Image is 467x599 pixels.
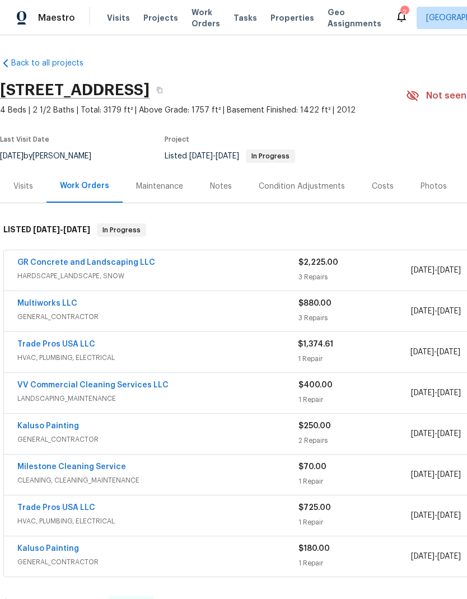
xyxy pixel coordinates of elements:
[298,381,333,389] span: $400.00
[437,307,461,315] span: [DATE]
[165,136,189,143] span: Project
[298,422,331,430] span: $250.00
[17,463,126,471] a: Milestone Cleaning Service
[328,7,381,29] span: Geo Assignments
[411,265,461,276] span: -
[3,223,90,237] h6: LISTED
[17,545,79,553] a: Kaluso Painting
[216,152,239,160] span: [DATE]
[17,393,298,404] span: LANDSCAPING_MAINTENANCE
[421,181,447,192] div: Photos
[17,311,298,322] span: GENERAL_CONTRACTOR
[437,512,461,520] span: [DATE]
[400,7,408,18] div: 2
[107,12,130,24] span: Visits
[17,299,77,307] a: Multiworks LLC
[38,12,75,24] span: Maestro
[165,152,295,160] span: Listed
[298,299,331,307] span: $880.00
[247,153,294,160] span: In Progress
[259,181,345,192] div: Condition Adjustments
[411,266,435,274] span: [DATE]
[17,434,298,445] span: GENERAL_CONTRACTOR
[189,152,239,160] span: -
[17,381,169,389] a: VV Commercial Cleaning Services LLC
[33,226,90,233] span: -
[270,12,314,24] span: Properties
[411,428,461,439] span: -
[437,553,461,560] span: [DATE]
[410,347,460,358] span: -
[372,181,394,192] div: Costs
[17,475,298,486] span: CLEANING, CLEANING_MAINTENANCE
[17,270,298,282] span: HARDSCAPE_LANDSCAPE, SNOW
[298,545,330,553] span: $180.00
[298,558,411,569] div: 1 Repair
[210,181,232,192] div: Notes
[298,353,410,364] div: 1 Repair
[411,551,461,562] span: -
[437,430,461,438] span: [DATE]
[17,422,79,430] a: Kaluso Painting
[298,312,411,324] div: 3 Repairs
[136,181,183,192] div: Maintenance
[189,152,213,160] span: [DATE]
[411,510,461,521] span: -
[298,435,411,446] div: 2 Repairs
[298,517,411,528] div: 1 Repair
[298,463,326,471] span: $70.00
[192,7,220,29] span: Work Orders
[17,259,155,266] a: GR Concrete and Landscaping LLC
[411,389,435,397] span: [DATE]
[17,504,95,512] a: Trade Pros USA LLC
[411,306,461,317] span: -
[98,224,145,236] span: In Progress
[143,12,178,24] span: Projects
[17,340,95,348] a: Trade Pros USA LLC
[298,259,338,266] span: $2,225.00
[298,272,411,283] div: 3 Repairs
[60,180,109,191] div: Work Orders
[411,387,461,399] span: -
[17,352,298,363] span: HVAC, PLUMBING, ELECTRICAL
[17,556,298,568] span: GENERAL_CONTRACTOR
[63,226,90,233] span: [DATE]
[13,181,33,192] div: Visits
[33,226,60,233] span: [DATE]
[233,14,257,22] span: Tasks
[437,389,461,397] span: [DATE]
[437,348,460,356] span: [DATE]
[298,476,411,487] div: 1 Repair
[298,504,331,512] span: $725.00
[411,471,435,479] span: [DATE]
[411,430,435,438] span: [DATE]
[298,340,333,348] span: $1,374.61
[437,471,461,479] span: [DATE]
[411,307,435,315] span: [DATE]
[411,469,461,480] span: -
[411,512,435,520] span: [DATE]
[150,80,170,100] button: Copy Address
[17,516,298,527] span: HVAC, PLUMBING, ELECTRICAL
[298,394,411,405] div: 1 Repair
[437,266,461,274] span: [DATE]
[410,348,434,356] span: [DATE]
[411,553,435,560] span: [DATE]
